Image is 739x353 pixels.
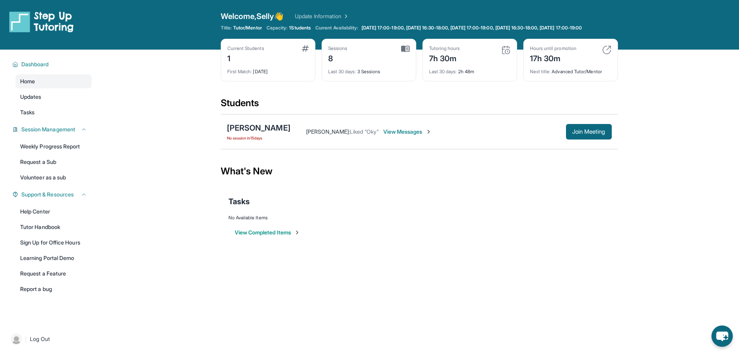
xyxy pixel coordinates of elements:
[21,191,74,198] span: Support & Resources
[328,69,356,74] span: Last 30 days :
[18,126,87,133] button: Session Management
[221,11,284,22] span: Welcome, Selly 👋
[16,139,92,153] a: Weekly Progress Report
[18,191,87,198] button: Support & Resources
[401,45,410,52] img: card
[221,154,618,188] div: What's New
[602,45,611,55] img: card
[16,170,92,184] a: Volunteer as a sub
[20,77,35,85] span: Home
[383,128,432,136] span: View Messages
[429,64,511,75] div: 2h 48m
[11,334,22,344] img: user-img
[341,12,349,20] img: Chevron Right
[267,25,288,31] span: Capacity:
[221,25,232,31] span: Title:
[16,236,92,250] a: Sign Up for Office Hours
[16,282,92,296] a: Report a bug
[20,93,42,101] span: Updates
[227,45,264,52] div: Current Students
[711,325,733,347] button: chat-button
[16,220,92,234] a: Tutor Handbook
[8,331,92,348] a: |Log Out
[362,25,582,31] span: [DATE] 17:00-19:00, [DATE] 16:30-18:00, [DATE] 17:00-19:00, [DATE] 16:30-18:00, [DATE] 17:00-19:00
[530,69,551,74] span: Next title :
[235,229,300,236] button: View Completed Items
[501,45,511,55] img: card
[16,74,92,88] a: Home
[16,90,92,104] a: Updates
[20,108,35,116] span: Tasks
[429,45,460,52] div: Tutoring hours
[295,12,349,20] a: Update Information
[227,64,309,75] div: [DATE]
[350,128,379,135] span: Liked “Oky”
[315,25,358,31] span: Current Availability:
[21,60,49,68] span: Dashboard
[426,129,432,135] img: Chevron-Right
[227,135,291,141] span: No session in 15 days
[16,251,92,265] a: Learning Portal Demo
[530,64,611,75] div: Advanced Tutor/Mentor
[16,105,92,119] a: Tasks
[25,334,27,344] span: |
[227,122,291,133] div: [PERSON_NAME]
[328,64,410,75] div: 3 Sessions
[306,128,350,135] span: [PERSON_NAME] :
[18,60,87,68] button: Dashboard
[289,25,311,31] span: 1 Students
[9,11,74,33] img: logo
[566,124,612,139] button: Join Meeting
[572,129,606,134] span: Join Meeting
[21,126,75,133] span: Session Management
[360,25,584,31] a: [DATE] 17:00-19:00, [DATE] 16:30-18:00, [DATE] 17:00-19:00, [DATE] 16:30-18:00, [DATE] 17:00-19:00
[221,97,618,114] div: Students
[302,45,309,52] img: card
[16,267,92,281] a: Request a Feature
[530,52,576,64] div: 17h 30m
[530,45,576,52] div: Hours until promotion
[16,205,92,219] a: Help Center
[328,45,348,52] div: Sessions
[228,215,610,221] div: No Available Items
[429,52,460,64] div: 7h 30m
[228,196,250,207] span: Tasks
[233,25,262,31] span: Tutor/Mentor
[16,155,92,169] a: Request a Sub
[227,52,264,64] div: 1
[30,335,50,343] span: Log Out
[227,69,252,74] span: First Match :
[429,69,457,74] span: Last 30 days :
[328,52,348,64] div: 8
